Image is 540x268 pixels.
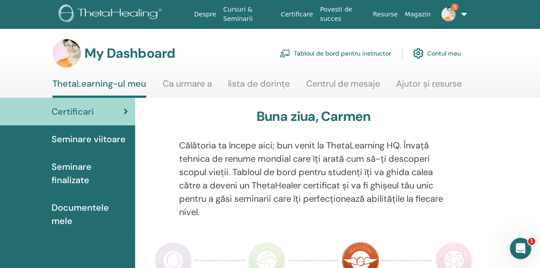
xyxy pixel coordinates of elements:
a: Centrul de mesaje [306,78,380,96]
p: Călătoria ta începe aici; bun venit la ThetaLearning HQ. Învață tehnica de renume mondial care îț... [179,139,448,219]
a: lista de dorințe [228,78,290,96]
a: Magazin [401,6,434,23]
span: 1 [528,238,535,245]
h3: Buna ziua, Carmen [256,108,371,124]
img: logo.png [59,4,165,24]
a: Contul meu [413,44,461,63]
img: cog.svg [413,46,424,61]
a: Tabloul de bord pentru instructor [280,44,391,63]
a: Povesti de succes [316,1,369,27]
span: Seminare viitoare [52,132,126,146]
a: Resurse [369,6,401,23]
span: Documentele mele [52,201,128,228]
a: Ca urmare a [163,78,212,96]
h3: My Dashboard [84,45,175,61]
span: Seminare finalizate [52,160,128,187]
a: Despre [191,6,220,23]
img: chalkboard-teacher.svg [280,49,290,57]
img: default.jpg [441,7,456,21]
span: 1 [451,4,458,11]
a: Ajutor și resurse [396,78,462,96]
iframe: Intercom live chat [510,238,531,259]
img: default.jpg [52,39,81,68]
a: Certificare [277,6,316,23]
a: Cursuri & Seminarii [220,1,277,27]
span: Certificari [52,105,94,118]
a: ThetaLearning-ul meu [52,78,146,98]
